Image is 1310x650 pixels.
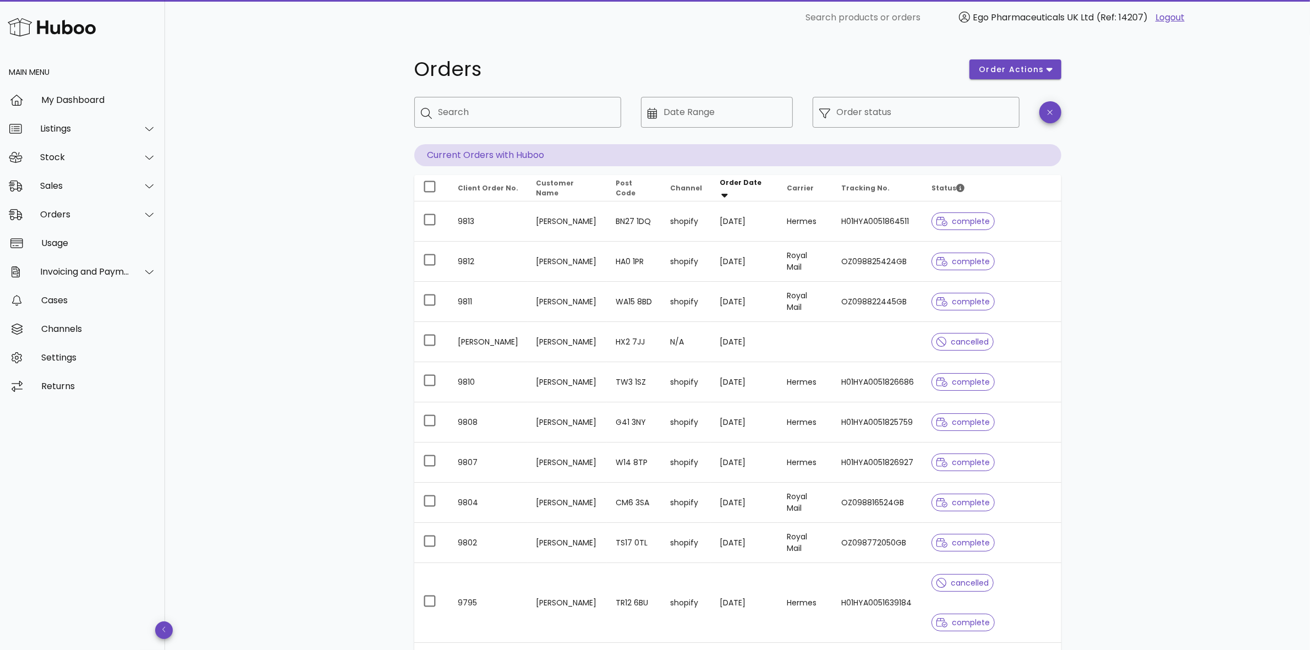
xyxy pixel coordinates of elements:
th: Client Order No. [450,175,528,201]
td: shopify [661,443,711,483]
th: Post Code [607,175,661,201]
span: Status [931,183,964,193]
td: 9813 [450,201,528,242]
p: Current Orders with Huboo [414,144,1061,166]
th: Carrier [778,175,832,201]
span: Client Order No. [458,183,519,193]
div: Cases [41,295,156,305]
td: WA15 8BD [607,282,661,322]
td: [DATE] [711,443,779,483]
button: order actions [969,59,1061,79]
span: Order Date [720,178,761,187]
td: Royal Mail [778,242,832,282]
td: H01HYA0051826927 [832,443,923,483]
th: Tracking No. [832,175,923,201]
span: Ego Pharmaceuticals UK Ltd [973,11,1094,24]
td: 9802 [450,523,528,563]
div: Settings [41,352,156,363]
div: Returns [41,381,156,391]
th: Customer Name [528,175,607,201]
td: [PERSON_NAME] [528,282,607,322]
td: Hermes [778,362,832,402]
td: [DATE] [711,563,779,642]
td: TR12 6BU [607,563,661,642]
span: Post Code [616,178,635,198]
td: 9812 [450,242,528,282]
div: Usage [41,238,156,248]
span: Carrier [787,183,814,193]
td: H01HYA0051826686 [832,362,923,402]
img: Huboo Logo [8,15,96,39]
td: Hermes [778,402,832,443]
td: 9804 [450,483,528,523]
td: [PERSON_NAME] [528,242,607,282]
span: Customer Name [536,178,574,198]
div: My Dashboard [41,95,156,105]
td: shopify [661,402,711,443]
h1: Orders [414,59,957,79]
td: 9811 [450,282,528,322]
td: H01HYA0051864511 [832,201,923,242]
th: Channel [661,175,711,201]
div: Sales [40,181,130,191]
td: H01HYA0051639184 [832,563,923,642]
td: Royal Mail [778,523,832,563]
span: complete [936,458,990,466]
td: 9808 [450,402,528,443]
td: shopify [661,362,711,402]
td: shopify [661,201,711,242]
div: Orders [40,209,130,220]
td: G41 3NY [607,402,661,443]
td: Hermes [778,201,832,242]
td: [DATE] [711,322,779,362]
td: [PERSON_NAME] [528,523,607,563]
td: Hermes [778,443,832,483]
td: OZ098825424GB [832,242,923,282]
td: shopify [661,242,711,282]
div: Invoicing and Payments [40,266,130,277]
td: TW3 1SZ [607,362,661,402]
td: H01HYA0051825759 [832,402,923,443]
td: [PERSON_NAME] [450,322,528,362]
td: [DATE] [711,242,779,282]
div: Channels [41,324,156,334]
td: shopify [661,483,711,523]
span: complete [936,418,990,426]
td: [PERSON_NAME] [528,362,607,402]
span: complete [936,378,990,386]
td: CM6 3SA [607,483,661,523]
td: TS17 0TL [607,523,661,563]
span: complete [936,217,990,225]
td: [PERSON_NAME] [528,563,607,642]
span: cancelled [936,338,989,346]
td: [PERSON_NAME] [528,402,607,443]
span: cancelled [936,579,989,587]
td: [DATE] [711,523,779,563]
td: OZ098772050GB [832,523,923,563]
td: OZ098822445GB [832,282,923,322]
td: [PERSON_NAME] [528,483,607,523]
span: complete [936,499,990,506]
span: complete [936,619,990,626]
th: Status [923,175,1061,201]
td: Hermes [778,563,832,642]
td: 9810 [450,362,528,402]
td: [DATE] [711,362,779,402]
td: shopify [661,523,711,563]
span: Channel [670,183,702,193]
td: HA0 1PR [607,242,661,282]
td: [DATE] [711,483,779,523]
td: Royal Mail [778,282,832,322]
span: (Ref: 14207) [1097,11,1148,24]
div: Stock [40,152,130,162]
span: order actions [978,64,1044,75]
td: N/A [661,322,711,362]
td: shopify [661,563,711,642]
td: [DATE] [711,402,779,443]
div: Listings [40,123,130,134]
span: complete [936,258,990,265]
a: Logout [1155,11,1185,24]
td: [PERSON_NAME] [528,322,607,362]
td: OZ098816524GB [832,483,923,523]
td: HX2 7JJ [607,322,661,362]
